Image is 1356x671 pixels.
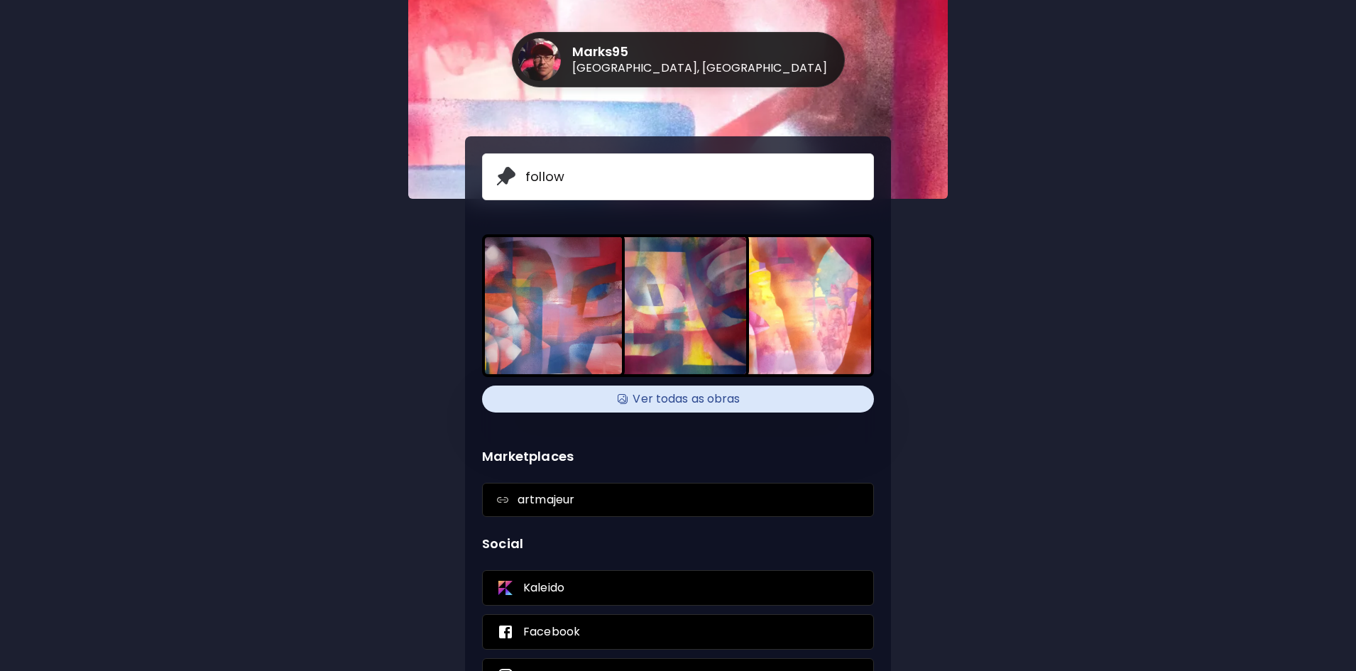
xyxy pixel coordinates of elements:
[734,237,871,374] img: https://cdn.kaleido.art/CDN/Artwork/175080/Thumbnail/medium.webp?updated=776377
[482,483,874,517] div: linkartmajeur
[491,388,865,410] h4: Ver todas as obras
[482,534,874,553] p: Social
[497,494,508,506] img: link
[494,165,517,188] img: link
[482,386,874,413] div: AvailableVer todas as obras
[518,38,827,81] div: Marks95[GEOGRAPHIC_DATA], [GEOGRAPHIC_DATA]
[523,624,580,640] p: Facebook
[523,580,564,596] p: Kaleido
[497,579,514,596] img: Kaleido
[485,237,622,374] img: https://cdn.kaleido.art/CDN/Artwork/175082/Thumbnail/large.webp?updated=776383
[525,169,564,185] p: follow
[482,447,874,466] p: Marketplaces
[518,492,574,508] p: artmajeur
[572,43,827,60] h4: Marks95
[610,237,747,374] img: https://cdn.kaleido.art/CDN/Artwork/175081/Thumbnail/medium.webp?updated=776380
[482,153,874,200] div: linkfollow
[572,60,827,76] h5: [GEOGRAPHIC_DATA], [GEOGRAPHIC_DATA]
[616,388,630,410] img: Available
